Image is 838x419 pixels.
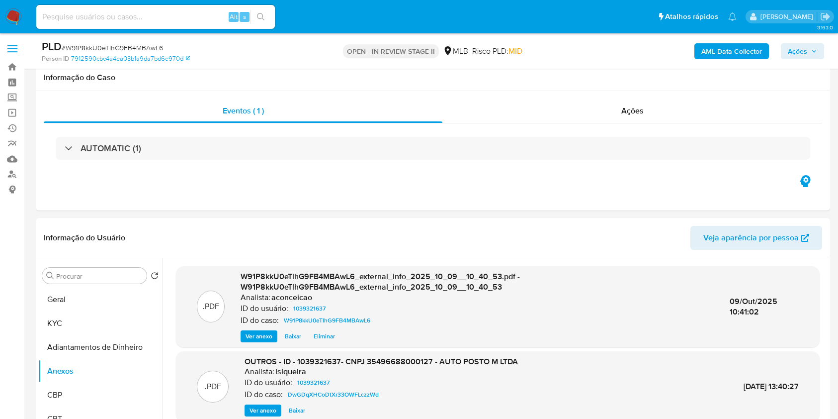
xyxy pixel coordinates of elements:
[690,226,822,250] button: Veja aparência por pessoa
[701,43,762,59] b: AML Data Collector
[38,288,163,312] button: Geral
[241,293,270,303] p: Analista:
[203,301,219,312] p: .PDF
[151,272,159,283] button: Retornar ao pedido padrão
[38,335,163,359] button: Adiantamentos de Dinheiro
[271,293,312,303] h6: aconceicao
[245,390,283,400] p: ID do caso:
[245,367,274,377] p: Analista:
[241,271,520,293] span: W91P8kkU0eTlhG9FB4MBAwL6_external_info_2025_10_09__10_40_53.pdf - W91P8kkU0eTlhG9FB4MBAwL6_extern...
[297,377,330,389] span: 1039321637
[245,356,518,367] span: OUTROS - ID - 1039321637- CNPJ 35496688000127 - AUTO POSTO M LTDA
[38,312,163,335] button: KYC
[230,12,238,21] span: Alt
[56,137,810,160] div: AUTOMATIC (1)
[703,226,799,250] span: Veja aparência por pessoa
[744,381,799,392] span: [DATE] 13:40:27
[665,11,718,22] span: Atalhos rápidos
[284,314,370,326] span: W91P8kkU0eTlhG9FB4MBAwL6
[472,46,522,57] span: Risco PLD:
[285,331,301,341] span: Baixar
[241,304,288,314] p: ID do usuário:
[788,43,807,59] span: Ações
[314,331,335,341] span: Eliminar
[245,405,281,417] button: Ver anexo
[36,10,275,23] input: Pesquise usuários ou casos...
[293,303,326,314] span: 1039321637
[284,405,310,417] button: Baixar
[42,38,62,54] b: PLD
[223,105,264,116] span: Eventos ( 1 )
[275,367,306,377] h6: lsiqueira
[289,303,330,314] a: 1039321637
[38,359,163,383] button: Anexos
[728,12,737,21] a: Notificações
[251,10,271,24] button: search-icon
[44,233,125,243] h1: Informação do Usuário
[250,406,276,416] span: Ver anexo
[508,45,522,57] span: MID
[289,406,305,416] span: Baixar
[71,54,190,63] a: 7912590cbc4a4ea03b1a9da7bd6e970d
[781,43,824,59] button: Ações
[293,377,334,389] a: 1039321637
[241,330,277,342] button: Ver anexo
[241,315,279,325] p: ID do caso:
[42,54,69,63] b: Person ID
[343,44,439,58] p: OPEN - IN REVIEW STAGE II
[246,331,272,341] span: Ver anexo
[443,46,468,57] div: MLB
[62,43,163,53] span: # W91P8kkU0eTlhG9FB4MBAwL6
[38,383,163,407] button: CBP
[694,43,769,59] button: AML Data Collector
[284,389,383,401] a: DwGDqXHCoDtXr33OWFLczzWd
[245,378,292,388] p: ID do usuário:
[288,389,379,401] span: DwGDqXHCoDtXr33OWFLczzWd
[205,381,221,392] p: .PDF
[243,12,246,21] span: s
[760,12,817,21] p: ana.conceicao@mercadolivre.com
[280,330,306,342] button: Baixar
[44,73,822,83] h1: Informação do Caso
[820,11,831,22] a: Sair
[309,330,340,342] button: Eliminar
[621,105,644,116] span: Ações
[730,296,777,318] span: 09/Out/2025 10:41:02
[46,272,54,280] button: Procurar
[56,272,143,281] input: Procurar
[81,143,141,154] h3: AUTOMATIC (1)
[280,314,374,326] a: W91P8kkU0eTlhG9FB4MBAwL6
